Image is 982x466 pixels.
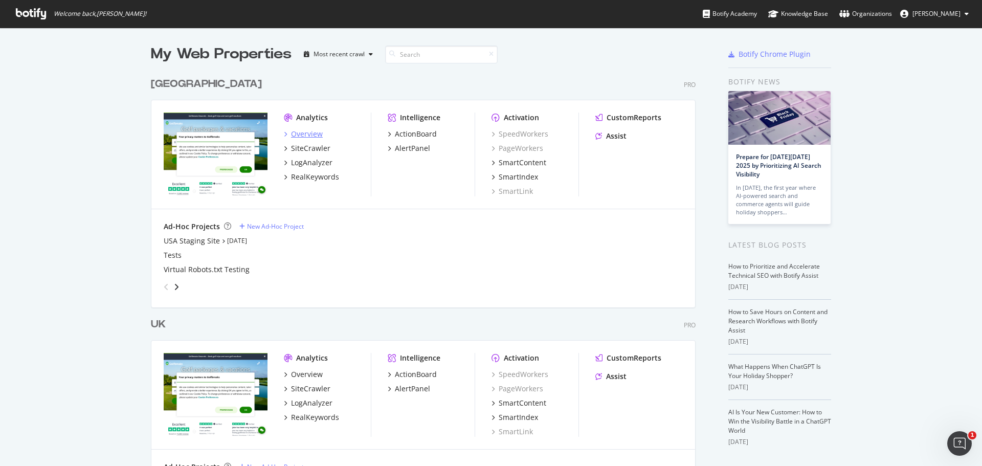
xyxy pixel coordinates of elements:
input: Search [385,46,498,63]
a: What Happens When ChatGPT Is Your Holiday Shopper? [728,362,821,380]
a: SmartContent [492,398,546,408]
img: Prepare for Black Friday 2025 by Prioritizing AI Search Visibility [728,91,831,145]
a: PageWorkers [492,384,543,394]
a: LogAnalyzer [284,398,332,408]
div: SiteCrawler [291,384,330,394]
div: Activation [504,353,539,363]
div: Assist [606,131,627,141]
div: SmartContent [499,398,546,408]
a: Overview [284,369,323,380]
div: [DATE] [728,437,831,447]
span: 1 [968,431,976,439]
a: Overview [284,129,323,139]
a: [DATE] [227,236,247,245]
div: ActionBoard [395,369,437,380]
a: SpeedWorkers [492,369,548,380]
div: SmartIndex [499,172,538,182]
div: [DATE] [728,383,831,392]
img: www.golfbreaks.com/en-gb/ [164,353,267,436]
div: SmartContent [499,158,546,168]
div: LogAnalyzer [291,398,332,408]
div: Intelligence [400,113,440,123]
a: AlertPanel [388,384,430,394]
div: Pro [684,80,696,89]
a: Botify Chrome Plugin [728,49,811,59]
div: RealKeywords [291,412,339,423]
a: CustomReports [595,353,661,363]
div: angle-right [173,282,180,292]
div: [DATE] [728,337,831,346]
div: Assist [606,371,627,382]
div: In [DATE], the first year where AI-powered search and commerce agents will guide holiday shoppers… [736,184,823,216]
a: SmartIndex [492,412,538,423]
div: New Ad-Hoc Project [247,222,304,231]
div: SmartIndex [499,412,538,423]
a: How to Prioritize and Accelerate Technical SEO with Botify Assist [728,262,820,280]
a: Prepare for [DATE][DATE] 2025 by Prioritizing AI Search Visibility [736,152,821,179]
button: [PERSON_NAME] [892,6,977,22]
a: RealKeywords [284,412,339,423]
div: Most recent crawl [314,51,365,57]
a: How to Save Hours on Content and Research Workflows with Botify Assist [728,307,828,335]
a: PageWorkers [492,143,543,153]
button: Most recent crawl [300,46,377,62]
a: AI Is Your New Customer: How to Win the Visibility Battle in a ChatGPT World [728,408,831,435]
div: Analytics [296,113,328,123]
a: New Ad-Hoc Project [239,222,304,231]
div: [GEOGRAPHIC_DATA] [151,77,262,92]
div: LogAnalyzer [291,158,332,168]
a: SmartContent [492,158,546,168]
a: SmartIndex [492,172,538,182]
div: Latest Blog Posts [728,239,831,251]
div: Knowledge Base [768,9,828,19]
a: Virtual Robots.txt Testing [164,264,250,275]
div: Organizations [839,9,892,19]
div: AlertPanel [395,384,430,394]
div: Ad-Hoc Projects [164,221,220,232]
div: Analytics [296,353,328,363]
a: ActionBoard [388,369,437,380]
div: My Web Properties [151,44,292,64]
div: Overview [291,129,323,139]
a: Assist [595,371,627,382]
div: CustomReports [607,353,661,363]
img: www.golfbreaks.com/en-us/ [164,113,267,195]
div: ActionBoard [395,129,437,139]
div: Botify Chrome Plugin [739,49,811,59]
div: Pro [684,321,696,329]
div: angle-left [160,279,173,295]
div: RealKeywords [291,172,339,182]
a: SmartLink [492,427,533,437]
a: SmartLink [492,186,533,196]
a: Assist [595,131,627,141]
div: Botify Academy [703,9,757,19]
a: SpeedWorkers [492,129,548,139]
a: CustomReports [595,113,661,123]
div: SiteCrawler [291,143,330,153]
a: SiteCrawler [284,384,330,394]
a: USA Staging Site [164,236,220,246]
a: RealKeywords [284,172,339,182]
div: CustomReports [607,113,661,123]
div: UK [151,317,166,332]
a: SiteCrawler [284,143,330,153]
a: ActionBoard [388,129,437,139]
div: Overview [291,369,323,380]
a: LogAnalyzer [284,158,332,168]
a: Tests [164,250,182,260]
div: Intelligence [400,353,440,363]
div: Activation [504,113,539,123]
a: AlertPanel [388,143,430,153]
a: [GEOGRAPHIC_DATA] [151,77,266,92]
div: [DATE] [728,282,831,292]
div: AlertPanel [395,143,430,153]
